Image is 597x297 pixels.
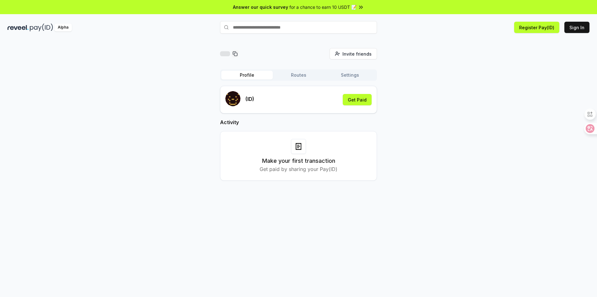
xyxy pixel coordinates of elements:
[221,71,273,80] button: Profile
[342,51,372,57] span: Invite friends
[54,24,72,31] div: Alpha
[260,165,337,173] p: Get paid by sharing your Pay(ID)
[343,94,372,105] button: Get Paid
[8,24,29,31] img: reveel_dark
[233,4,288,10] span: Answer our quick survey
[564,22,589,33] button: Sign In
[245,95,254,103] p: (ID)
[514,22,559,33] button: Register Pay(ID)
[330,48,377,59] button: Invite friends
[220,118,377,126] h2: Activity
[324,71,376,80] button: Settings
[262,157,335,165] h3: Make your first transaction
[273,71,324,80] button: Routes
[289,4,357,10] span: for a chance to earn 10 USDT 📝
[30,24,53,31] img: pay_id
